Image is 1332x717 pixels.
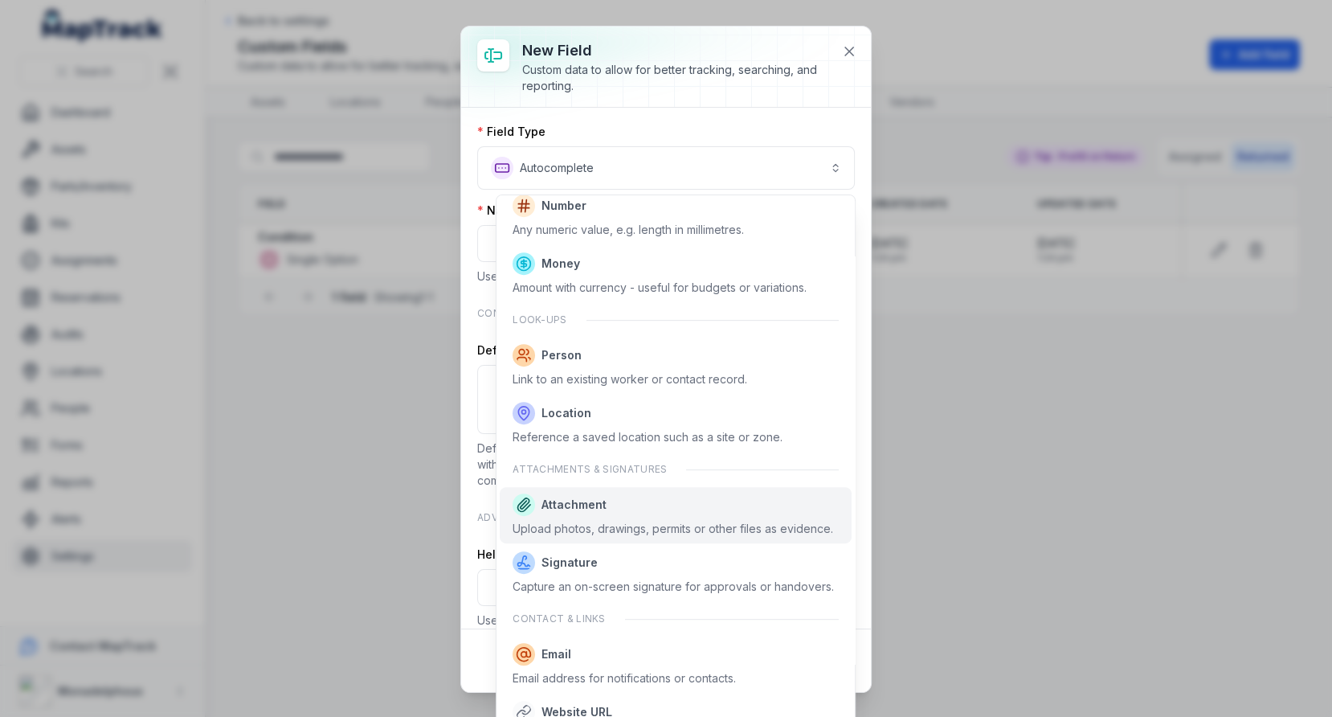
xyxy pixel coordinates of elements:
div: Contact & links [500,603,851,635]
span: Attachment [541,497,607,513]
span: Email [541,646,571,662]
div: Email address for notifications or contacts. [513,670,736,686]
button: Autocomplete [477,146,855,190]
div: Any numeric value, e.g. length in millimetres. [513,222,744,238]
div: Upload photos, drawings, permits or other files as evidence. [513,521,833,537]
span: Money [541,256,580,272]
span: Number [541,198,586,214]
div: Capture an on-screen signature for approvals or handovers. [513,579,834,595]
div: Reference a saved location such as a site or zone. [513,429,782,445]
span: Person [541,347,582,363]
div: Amount with currency - useful for budgets or variations. [513,280,807,296]
div: Link to an existing worker or contact record. [513,371,747,387]
span: Location [541,405,591,421]
div: Look-ups [500,304,851,336]
span: Signature [541,555,598,571]
div: Attachments & signatures [500,453,851,486]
